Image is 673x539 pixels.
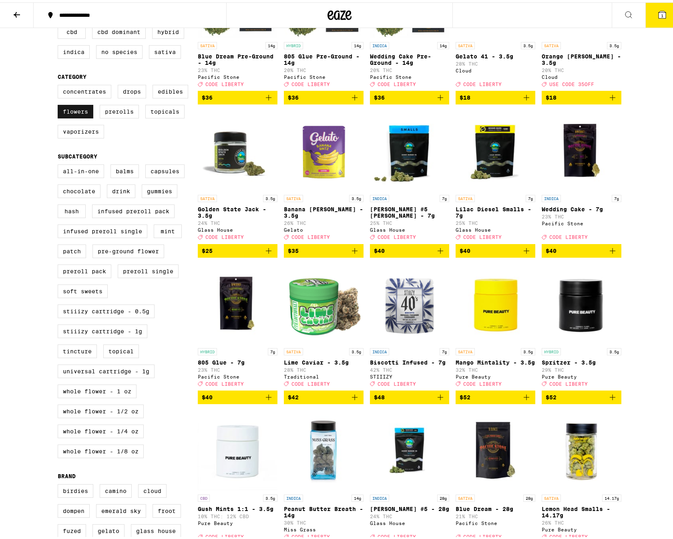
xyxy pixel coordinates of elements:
p: SATIVA [198,192,217,200]
p: INDICA [284,492,303,499]
span: $35 [288,245,299,252]
p: 7g [526,192,535,200]
legend: Category [58,71,86,78]
p: 3.5g [263,192,277,200]
p: Lilac Diesel Smalls - 7g [456,204,535,216]
p: 20% THC [370,65,450,70]
p: 32% THC [456,365,535,370]
img: Pacific Stone - Blue Dream - 28g [456,408,535,488]
span: CODE LIBERTY [378,232,416,238]
div: Pure Beauty [198,518,277,523]
a: Open page for Lilac Diesel Smalls - 7g from Glass House [456,108,535,241]
label: Gelato [92,522,125,535]
div: Gelato [284,225,364,230]
span: CODE LIBERTY [378,79,416,84]
p: 28% THC [284,365,364,370]
p: 23% THC [198,365,277,370]
label: Infused Preroll Pack [92,202,175,216]
p: 14g [352,40,364,47]
p: 26% THC [542,518,621,523]
p: 3.5g [349,192,364,200]
span: CODE LIBERTY [549,232,588,238]
p: 3.5g [349,346,364,353]
div: Pacific Stone [456,518,535,523]
div: Cloud [542,72,621,77]
p: 28g [437,492,449,499]
p: 24% THC [198,218,277,223]
p: Gelato 41 - 3.5g [456,51,535,57]
span: $40 [374,245,385,252]
span: CODE LIBERTY [205,232,244,238]
label: Whole Flower - 1/4 oz [58,422,144,436]
label: Balms [110,162,139,176]
p: 14g [265,40,277,47]
span: CODE LIBERTY [463,532,502,537]
span: $36 [288,92,299,98]
div: Pacific Stone [284,72,364,77]
label: Hybrid [152,23,184,36]
button: Add to bag [370,388,450,402]
label: No Species [96,43,143,56]
p: HYBRID [198,346,217,353]
button: Add to bag [542,88,621,102]
p: INDICA [542,192,561,200]
p: INDICA [370,192,389,200]
label: Patch [58,242,86,256]
label: Emerald Sky [96,502,146,515]
p: SATIVA [456,346,475,353]
p: Orange [PERSON_NAME] - 3.5g [542,51,621,64]
label: Fuzed [58,522,86,535]
p: 3.5g [521,40,535,47]
img: Pure Beauty - Mango Mintality - 3.5g [456,262,535,342]
p: INDICA [370,492,389,499]
p: HYBRID [284,40,303,47]
img: Pacific Stone - 805 Glue - 7g [198,262,277,342]
div: STIIIZY [370,372,450,377]
span: $42 [288,392,299,398]
p: Mango Mintality - 3.5g [456,357,535,363]
span: $40 [546,245,556,252]
button: Add to bag [198,242,277,255]
p: Blue Dream Pre-Ground - 14g [198,51,277,64]
a: Open page for Lime Caviar - 3.5g from Traditional [284,262,364,388]
p: 42% THC [370,365,450,370]
label: Froot [153,502,181,515]
span: $48 [374,392,385,398]
p: 3.5g [263,492,277,499]
p: INDICA [370,346,389,353]
label: Whole Flower - 1/2 oz [58,402,144,416]
p: SATIVA [198,40,217,47]
p: CBD [198,492,210,499]
button: Add to bag [198,88,277,102]
span: CODE LIBERTY [378,379,416,384]
span: $18 [546,92,556,98]
p: Blue Dream - 28g [456,503,535,510]
img: Glass House - Donny Burger #5 - 28g [370,408,450,488]
a: Open page for Mango Mintality - 3.5g from Pure Beauty [456,262,535,388]
label: Cloud [138,482,167,495]
img: Glass House - Golden State Jack - 3.5g [198,108,277,188]
label: CBD [58,23,86,36]
legend: Subcategory [58,151,97,157]
label: Vaporizers [58,122,104,136]
p: 805 Glue - 7g [198,357,277,363]
span: CODE LIBERTY [205,79,244,84]
a: Open page for Wedding Cake - 7g from Pacific Stone [542,108,621,241]
button: Add to bag [542,388,621,402]
label: All-In-One [58,162,104,176]
label: Capsules [145,162,185,176]
span: CODE LIBERTY [291,379,330,384]
img: Glass House - Donny Burger #5 Smalls - 7g [370,108,450,188]
span: 1 [661,11,663,16]
p: SATIVA [542,40,561,47]
button: Add to bag [542,242,621,255]
p: HYBRID [542,346,561,353]
span: CODE LIBERTY [463,232,502,238]
span: $52 [460,392,470,398]
label: Preroll Pack [58,262,111,276]
p: 25% THC [456,218,535,223]
p: Peanut Butter Breath - 14g [284,503,364,516]
label: Mint [154,222,182,236]
a: Open page for Donny Burger #5 Smalls - 7g from Glass House [370,108,450,241]
p: 25% THC [370,218,450,223]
